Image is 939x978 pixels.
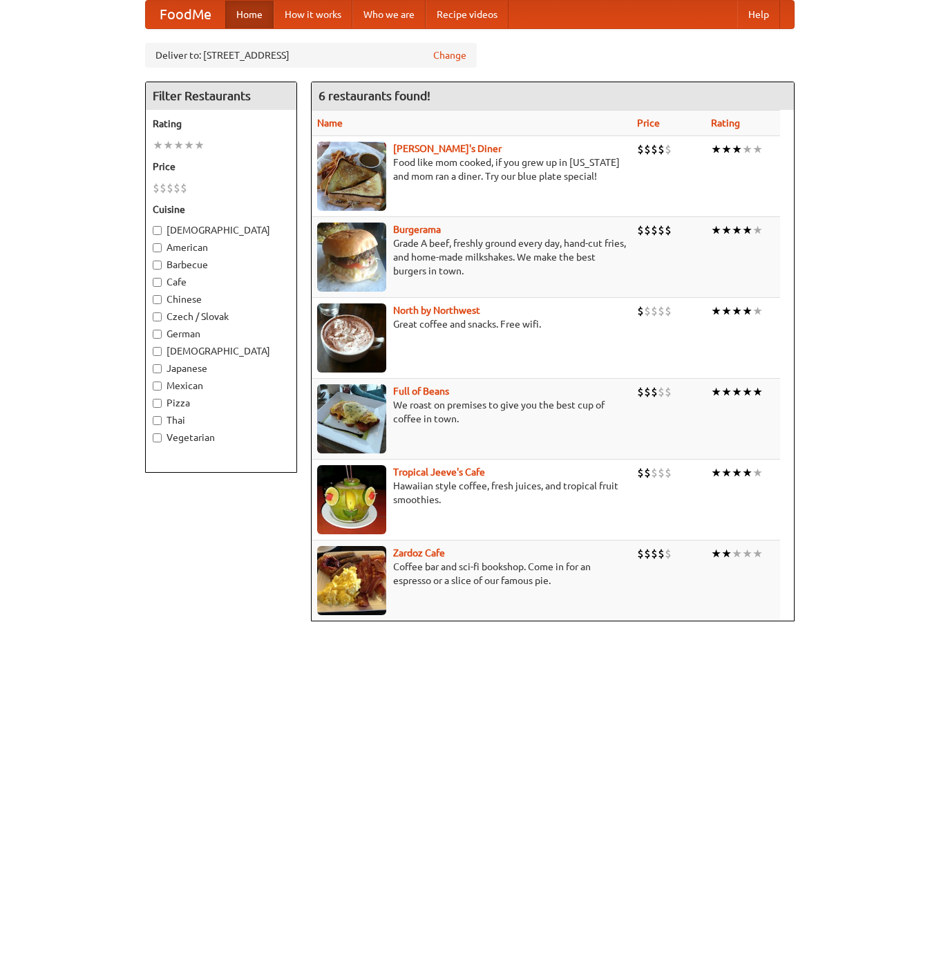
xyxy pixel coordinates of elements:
[393,224,441,235] a: Burgerama
[644,303,651,319] li: $
[317,156,626,183] p: Food like mom cooked, if you grew up in [US_STATE] and mom ran a diner. Try our blue plate special!
[153,203,290,216] h5: Cuisine
[173,180,180,196] li: $
[742,384,752,399] li: ★
[146,82,296,110] h4: Filter Restaurants
[163,138,173,153] li: ★
[711,384,721,399] li: ★
[752,546,763,561] li: ★
[742,465,752,480] li: ★
[317,479,626,507] p: Hawaiian style coffee, fresh juices, and tropical fruit smoothies.
[742,223,752,238] li: ★
[665,142,672,157] li: $
[752,384,763,399] li: ★
[153,117,290,131] h5: Rating
[317,384,386,453] img: beans.jpg
[153,310,290,323] label: Czech / Slovak
[711,117,740,129] a: Rating
[153,416,162,425] input: Thai
[274,1,352,28] a: How it works
[721,384,732,399] li: ★
[352,1,426,28] a: Who we are
[145,43,477,68] div: Deliver to: [STREET_ADDRESS]
[153,431,290,444] label: Vegetarian
[665,465,672,480] li: $
[194,138,205,153] li: ★
[153,312,162,321] input: Czech / Slovak
[319,89,430,102] ng-pluralize: 6 restaurants found!
[644,142,651,157] li: $
[146,1,225,28] a: FoodMe
[225,1,274,28] a: Home
[153,330,162,339] input: German
[153,433,162,442] input: Vegetarian
[153,138,163,153] li: ★
[637,142,644,157] li: $
[153,292,290,306] label: Chinese
[153,379,290,393] label: Mexican
[651,546,658,561] li: $
[752,223,763,238] li: ★
[665,223,672,238] li: $
[153,223,290,237] label: [DEMOGRAPHIC_DATA]
[393,305,480,316] a: North by Northwest
[658,223,665,238] li: $
[317,465,386,534] img: jeeves.jpg
[651,142,658,157] li: $
[153,241,290,254] label: American
[153,361,290,375] label: Japanese
[317,560,626,587] p: Coffee bar and sci-fi bookshop. Come in for an espresso or a slice of our famous pie.
[153,278,162,287] input: Cafe
[393,467,485,478] a: Tropical Jeeve's Cafe
[153,180,160,196] li: $
[721,546,732,561] li: ★
[184,138,194,153] li: ★
[153,275,290,289] label: Cafe
[651,303,658,319] li: $
[721,465,732,480] li: ★
[742,303,752,319] li: ★
[153,243,162,252] input: American
[658,546,665,561] li: $
[160,180,167,196] li: $
[732,465,742,480] li: ★
[752,465,763,480] li: ★
[644,546,651,561] li: $
[732,384,742,399] li: ★
[637,117,660,129] a: Price
[317,117,343,129] a: Name
[711,142,721,157] li: ★
[644,465,651,480] li: $
[153,344,290,358] label: [DEMOGRAPHIC_DATA]
[153,327,290,341] label: German
[153,226,162,235] input: [DEMOGRAPHIC_DATA]
[665,384,672,399] li: $
[317,546,386,615] img: zardoz.jpg
[644,384,651,399] li: $
[317,236,626,278] p: Grade A beef, freshly ground every day, hand-cut fries, and home-made milkshakes. We make the bes...
[317,223,386,292] img: burgerama.jpg
[721,303,732,319] li: ★
[711,546,721,561] li: ★
[637,384,644,399] li: $
[658,142,665,157] li: $
[732,546,742,561] li: ★
[637,223,644,238] li: $
[711,303,721,319] li: ★
[721,223,732,238] li: ★
[393,386,449,397] b: Full of Beans
[317,142,386,211] img: sallys.jpg
[167,180,173,196] li: $
[393,143,502,154] b: [PERSON_NAME]'s Diner
[393,547,445,558] a: Zardoz Cafe
[153,364,162,373] input: Japanese
[732,303,742,319] li: ★
[433,48,466,62] a: Change
[732,223,742,238] li: ★
[732,142,742,157] li: ★
[644,223,651,238] li: $
[711,465,721,480] li: ★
